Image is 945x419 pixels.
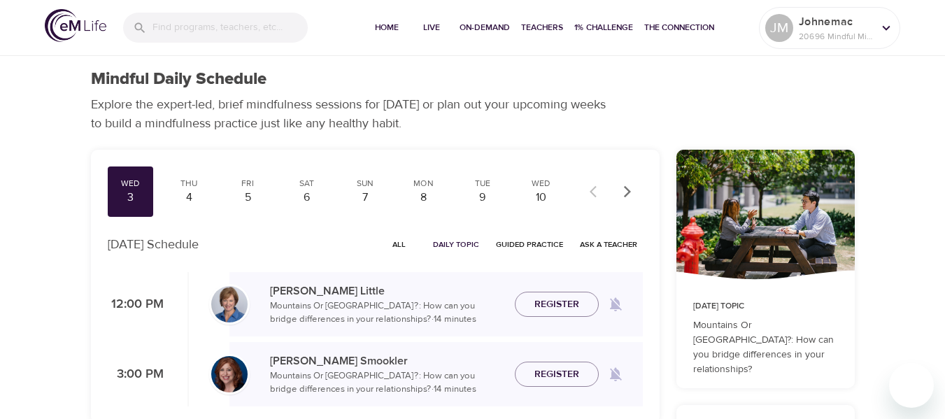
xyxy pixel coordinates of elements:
[45,9,106,42] img: logo
[270,283,504,299] p: [PERSON_NAME] Little
[406,178,441,190] div: Mon
[383,238,416,251] span: All
[496,238,563,251] span: Guided Practice
[415,20,448,35] span: Live
[765,14,793,42] div: JM
[270,353,504,369] p: [PERSON_NAME] Smookler
[289,178,324,190] div: Sat
[152,13,308,43] input: Find programs, teachers, etc...
[465,190,500,206] div: 9
[521,20,563,35] span: Teachers
[406,190,441,206] div: 8
[580,238,637,251] span: Ask a Teacher
[644,20,714,35] span: The Connection
[113,190,148,206] div: 3
[693,318,838,377] p: Mountains Or [GEOGRAPHIC_DATA]?: How can you bridge differences in your relationships?
[108,235,199,254] p: [DATE] Schedule
[211,356,248,392] img: Elaine_Smookler-min.jpg
[348,190,383,206] div: 7
[534,366,579,383] span: Register
[574,234,643,255] button: Ask a Teacher
[515,362,599,388] button: Register
[515,292,599,318] button: Register
[377,234,422,255] button: All
[113,178,148,190] div: Wed
[524,178,559,190] div: Wed
[289,190,324,206] div: 6
[108,365,164,384] p: 3:00 PM
[599,287,632,321] span: Remind me when a class goes live every Wednesday at 12:00 PM
[348,178,383,190] div: Sun
[799,13,873,30] p: Johnemac
[171,178,206,190] div: Thu
[427,234,485,255] button: Daily Topic
[433,238,479,251] span: Daily Topic
[574,20,633,35] span: 1% Challenge
[889,363,934,408] iframe: Button to launch messaging window
[270,299,504,327] p: Mountains Or [GEOGRAPHIC_DATA]?: How can you bridge differences in your relationships? · 14 minutes
[108,295,164,314] p: 12:00 PM
[230,190,265,206] div: 5
[211,286,248,322] img: Kerry_Little_Headshot_min.jpg
[534,296,579,313] span: Register
[465,178,500,190] div: Tue
[91,69,267,90] h1: Mindful Daily Schedule
[799,30,873,43] p: 20696 Mindful Minutes
[599,357,632,391] span: Remind me when a class goes live every Wednesday at 3:00 PM
[171,190,206,206] div: 4
[490,234,569,255] button: Guided Practice
[460,20,510,35] span: On-Demand
[270,369,504,397] p: Mountains Or [GEOGRAPHIC_DATA]?: How can you bridge differences in your relationships? · 14 minutes
[230,178,265,190] div: Fri
[524,190,559,206] div: 10
[91,95,616,133] p: Explore the expert-led, brief mindfulness sessions for [DATE] or plan out your upcoming weeks to ...
[693,300,838,313] p: [DATE] Topic
[370,20,404,35] span: Home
